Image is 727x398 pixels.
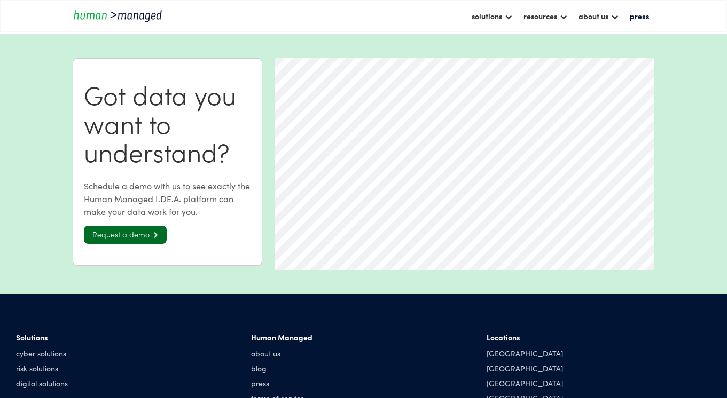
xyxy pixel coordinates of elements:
[523,10,557,22] div: resources
[16,332,68,343] div: Solutions
[84,80,251,166] h1: Got data you want to understand?
[573,7,624,25] div: about us
[579,10,608,22] div: about us
[487,378,563,388] div: [GEOGRAPHIC_DATA]
[487,332,563,343] div: Locations
[84,226,167,244] a: Request a demo
[251,378,312,388] a: press
[16,363,68,373] a: risk solutions
[466,7,518,25] div: solutions
[487,363,563,373] div: [GEOGRAPHIC_DATA]
[251,348,312,359] a: about us
[518,7,573,25] div: resources
[487,348,563,359] div: [GEOGRAPHIC_DATA]
[84,179,251,218] div: Schedule a demo with us to see exactly the Human Managed I.DE.A. platform can make your data work...
[624,7,654,25] a: press
[251,332,312,343] div: Human Managed
[16,348,68,359] a: cyber solutions
[73,9,169,23] a: home
[251,363,312,373] a: blog
[472,10,502,22] div: solutions
[150,232,158,238] span: 
[16,378,68,388] a: digital solutions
